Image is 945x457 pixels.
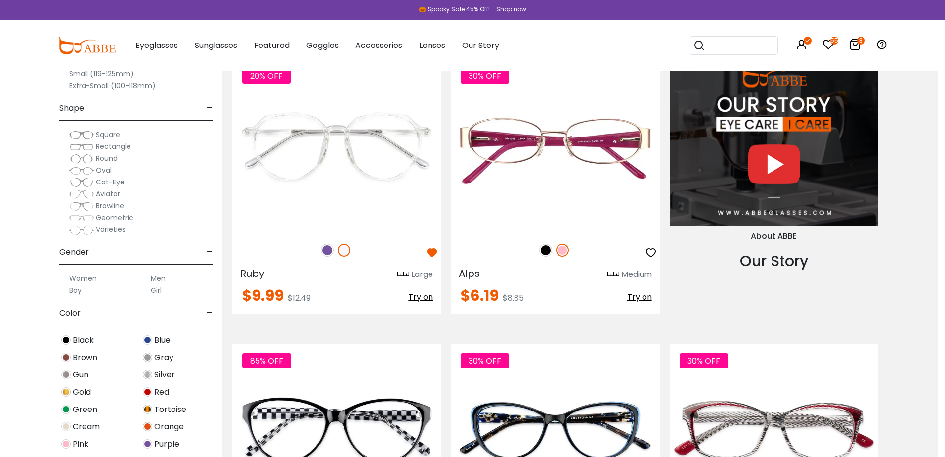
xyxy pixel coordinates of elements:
span: Accessories [355,40,402,51]
i: 55 [830,37,838,45]
span: Eyeglasses [135,40,178,51]
a: 3 [849,41,861,52]
div: Shop now [496,5,526,14]
span: Featured [254,40,290,51]
span: Sunglasses [195,40,237,51]
span: Lenses [419,40,445,51]
span: Goggles [306,40,339,51]
a: Shop now [491,5,526,13]
img: abbeglasses.com [57,37,116,54]
i: 3 [857,37,865,45]
span: Our Story [462,40,499,51]
a: 55 [822,41,834,52]
div: 🎃 Spooky Sale 45% Off! [419,5,490,14]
